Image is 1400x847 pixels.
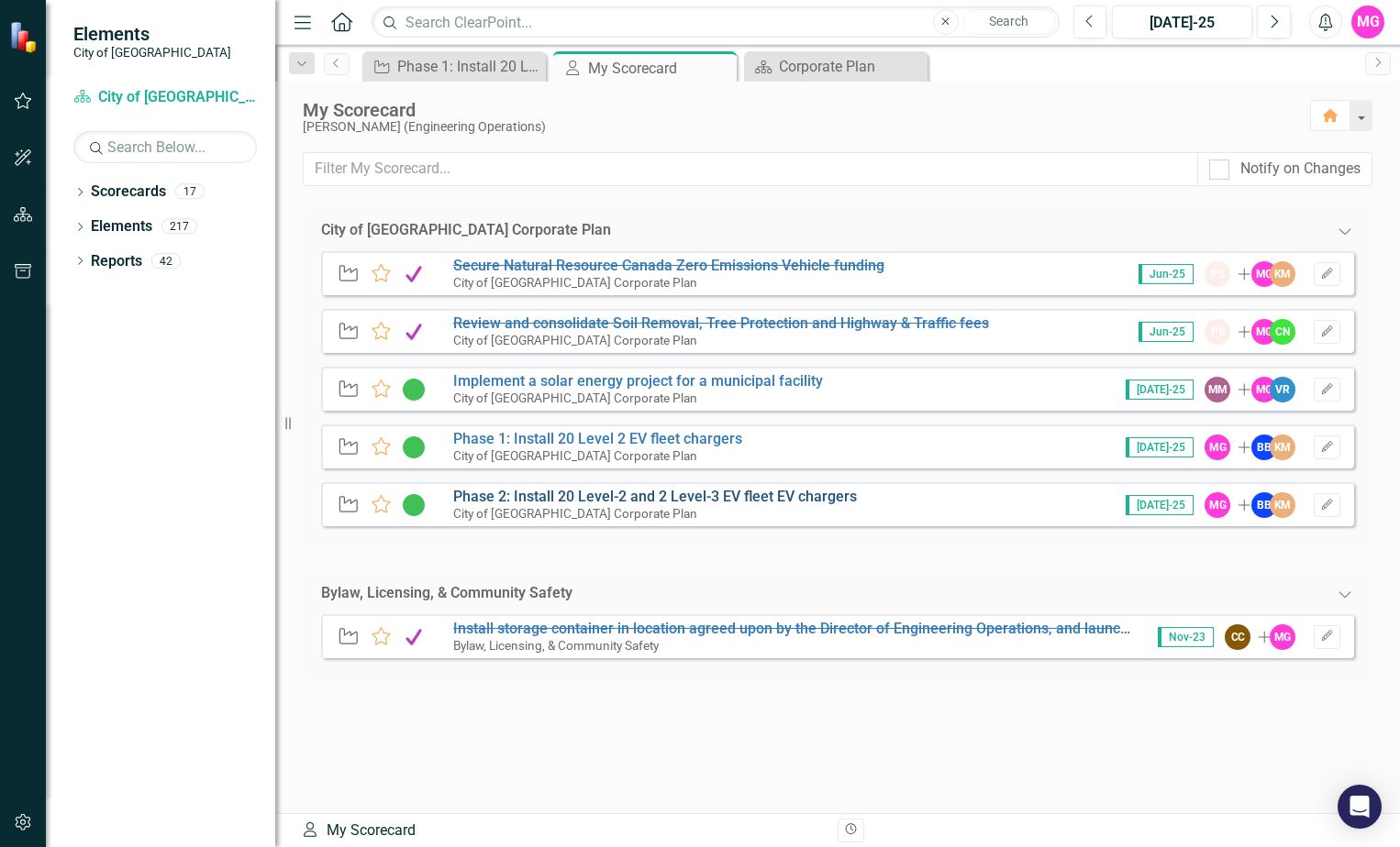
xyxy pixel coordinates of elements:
[1205,377,1230,402] div: MM
[1251,434,1277,460] div: BB
[1270,319,1295,345] div: CN
[402,379,426,401] img: In Progress
[1240,159,1361,180] div: Notify on Changes
[402,321,426,343] img: Complete
[73,45,231,60] small: City of [GEOGRAPHIC_DATA]
[453,275,697,290] small: City of [GEOGRAPHIC_DATA] Corporate Plan
[1112,5,1252,38] button: [DATE]-25
[453,372,823,390] a: Implement a solar energy project for a municipal facility
[73,87,257,108] a: City of [GEOGRAPHIC_DATA] Corporate Plan
[402,263,426,285] img: Complete
[73,23,231,45] span: Elements
[372,6,1059,38] input: Search ClearPoint...
[1338,785,1382,829] div: Open Intercom Messenger
[1126,437,1194,457] span: [DATE]-25
[1251,492,1277,518] div: BB
[303,100,1292,120] div: My Scorecard
[1351,5,1384,38] button: MG
[1251,319,1277,345] div: MG
[1205,319,1230,345] div: PS
[453,488,857,505] a: Phase 2: Install 20 Level-2 and 2 Level-3 EV fleet EV chargers
[402,494,426,516] img: In Progress
[453,430,742,447] a: Phase 1: Install 20 Level 2 EV fleet chargers
[402,436,426,458] img: In Progress
[749,55,923,78] a: Corporate Plan
[1126,495,1194,515] span: [DATE]-25
[321,583,572,604] div: Bylaw, Licensing, & Community Safety
[453,257,884,274] a: Secure Natural Resource Canada Zero Emissions Vehicle funding
[1126,379,1194,400] span: [DATE]-25
[453,390,697,405] small: City of [GEOGRAPHIC_DATA] Corporate Plan
[1205,434,1230,460] div: MG
[989,14,1028,28] span: Search
[91,216,152,237] a: Elements
[1270,492,1295,518] div: KM
[1225,624,1250,650] div: CC
[1270,377,1295,402] div: VR
[161,219,197,235] div: 217
[367,55,541,78] a: Phase 1: Install 20 Level 2 EV fleet chargers
[151,253,181,269] div: 42
[1118,12,1246,34] div: [DATE]-25
[1251,377,1277,402] div: MG
[1270,261,1295,287] div: KM
[303,120,1292,134] div: [PERSON_NAME] (Engineering Operations)
[1270,434,1295,460] div: KM
[1251,261,1277,287] div: MG
[453,638,659,653] small: Bylaw, Licensing, & Community Safety
[402,626,426,648] img: Complete
[91,181,166,203] a: Scorecards
[321,220,611,241] div: City of [GEOGRAPHIC_DATA] Corporate Plan
[397,55,541,78] div: Phase 1: Install 20 Level 2 EV fleet chargers
[1270,624,1295,650] div: MG
[1205,261,1230,287] div: PS
[1139,264,1194,284] span: Jun-25
[1158,627,1214,647] span: Nov-23
[453,506,697,521] small: City of [GEOGRAPHIC_DATA] Corporate Plan
[1205,492,1230,518] div: MG
[453,314,989,332] a: Review and consolidate Soil Removal, Tree Protection and Highway & Traffic fees
[175,184,205,200] div: 17
[91,251,142,272] a: Reports
[453,333,697,347] small: City of [GEOGRAPHIC_DATA] Corporate Plan
[453,448,697,463] small: City of [GEOGRAPHIC_DATA] Corporate Plan
[1139,322,1194,342] span: Jun-25
[303,152,1198,186] input: Filter My Scorecard...
[588,57,732,80] div: My Scorecard
[963,9,1055,35] button: Search
[9,21,41,53] img: ClearPoint Strategy
[73,131,257,163] input: Search Below...
[301,820,824,841] div: My Scorecard
[779,55,923,78] div: Corporate Plan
